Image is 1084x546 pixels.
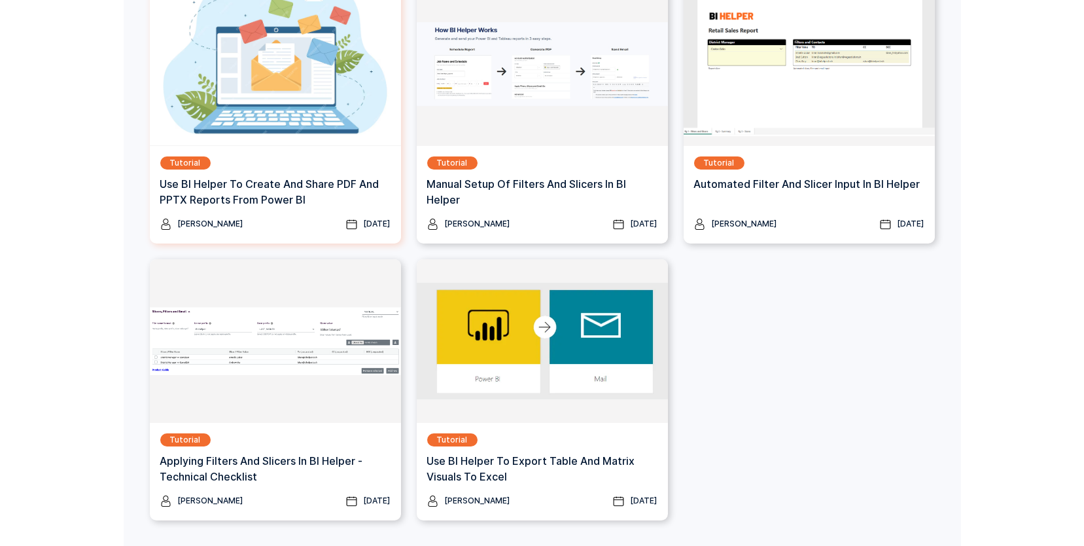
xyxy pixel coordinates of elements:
div: Tutorial [170,156,201,170]
div: [DATE] [364,494,391,507]
h3: Manual Setup of Filters and Slicers in BI Helper [427,176,657,208]
a: TutorialUse BI Helper to Export Table and Matrix Visuals to Excel[PERSON_NAME][DATE] [417,259,668,520]
div: [PERSON_NAME] [178,217,243,230]
div: [PERSON_NAME] [445,494,510,507]
div: Tutorial [170,433,201,446]
h3: Applying Filters and Slicers in BI Helper - Technical Checklist [160,453,391,484]
h3: Use BI Helper To Create And Share PDF and PPTX Reports From Power BI [160,176,391,208]
div: Tutorial [704,156,735,170]
div: [PERSON_NAME] [178,494,243,507]
a: TutorialApplying Filters and Slicers in BI Helper - Technical Checklist[PERSON_NAME][DATE] [150,259,401,520]
h3: Automated Filter and Slicer Input in BI Helper [694,176,920,192]
div: [DATE] [631,494,657,507]
div: Tutorial [437,433,468,446]
div: [PERSON_NAME] [712,217,777,230]
h3: Use BI Helper to Export Table and Matrix Visuals to Excel [427,453,657,484]
div: [PERSON_NAME] [445,217,510,230]
div: [DATE] [364,217,391,230]
div: [DATE] [898,217,924,230]
div: [DATE] [631,217,657,230]
div: Tutorial [437,156,468,170]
